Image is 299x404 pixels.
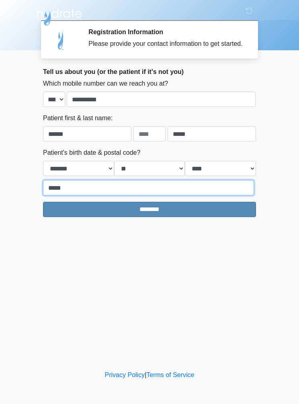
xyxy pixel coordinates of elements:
label: Which mobile number can we reach you at? [43,79,168,88]
a: Terms of Service [146,371,194,378]
div: Please provide your contact information to get started. [88,39,244,49]
h2: Tell us about you (or the patient if it's not you) [43,68,256,76]
a: | [145,371,146,378]
label: Patient first & last name: [43,113,113,123]
img: Hydrate IV Bar - Flagstaff Logo [35,6,83,26]
a: Privacy Policy [105,371,145,378]
img: Agent Avatar [49,28,73,52]
label: Patient's birth date & postal code? [43,148,140,158]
